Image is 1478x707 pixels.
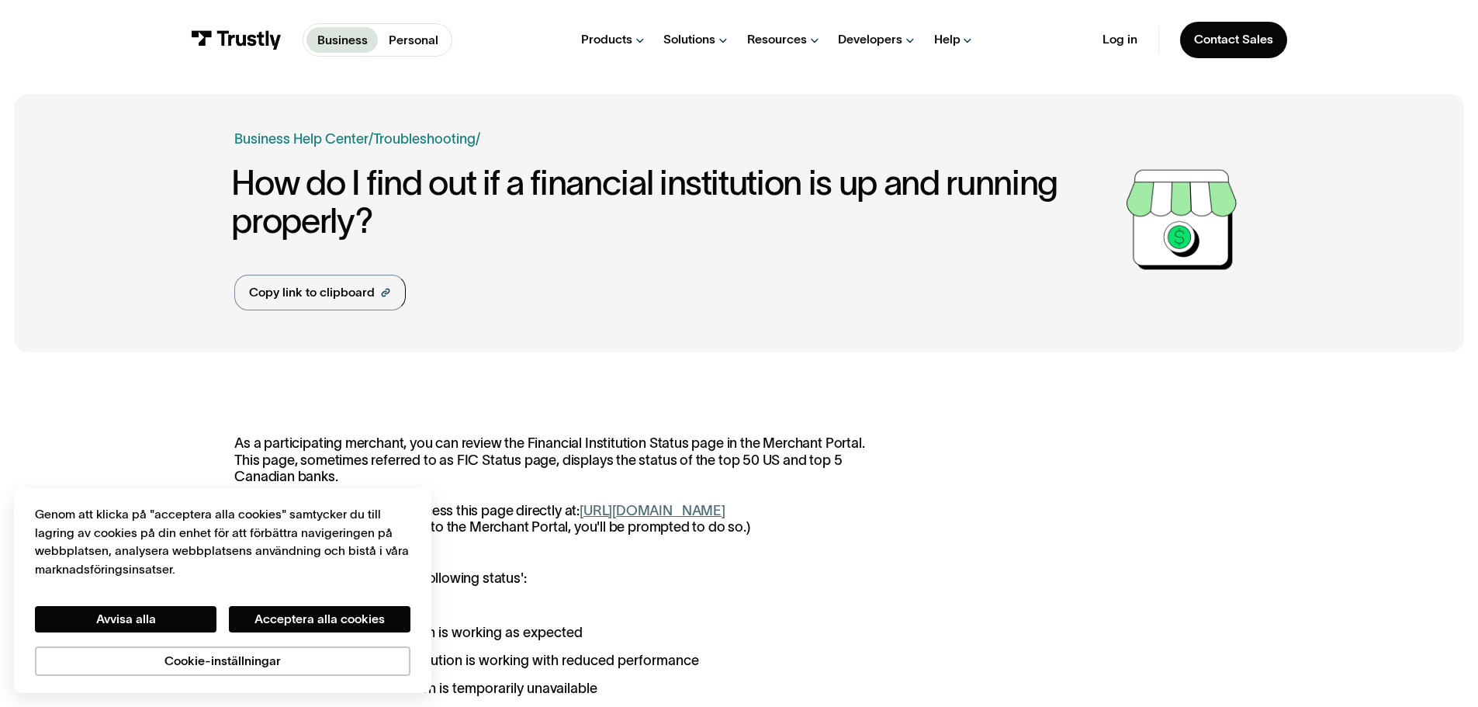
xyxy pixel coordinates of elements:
[306,27,378,53] a: Business
[35,505,410,675] div: Integritet
[14,488,431,693] div: Cookie banner
[229,606,410,632] button: Acceptera alla cookies
[35,606,216,632] button: Avvisa alla
[378,27,448,53] a: Personal
[369,129,373,150] div: /
[389,31,438,50] p: Personal
[191,30,282,50] img: Trustly Logo
[747,32,807,47] div: Resources
[1180,22,1287,58] a: Contact Sales
[580,503,725,518] a: [URL][DOMAIN_NAME]
[1102,32,1137,47] a: Log in
[663,32,715,47] div: Solutions
[35,646,410,676] button: Cookie-inställningar
[234,678,884,699] li: : The financial institution is temporarily unavailable
[231,164,1119,241] h1: How do I find out if a financial institution is up and running properly?
[234,650,884,671] li: : The financial institution is working with reduced performance
[35,505,410,578] div: Genom att klicka på "acceptera alla cookies" samtycker du till lagring av cookies på din enhet fö...
[234,129,369,150] a: Business Help Center
[1194,32,1273,47] div: Contact Sales
[234,622,884,643] li: : The financial institution is working as expected
[249,283,375,302] div: Copy link to clipboard
[234,435,884,535] p: As a participating merchant, you can review the Financial Institution Status page in the Merchant...
[476,129,480,150] div: /
[248,681,286,696] strong: Down
[581,32,632,47] div: Products
[234,275,406,310] a: Copy link to clipboard
[317,31,368,50] p: Business
[373,131,476,147] a: Troubleshooting
[934,32,961,47] div: Help
[234,570,884,587] p: Each bank will have one of the following status':
[838,32,902,47] div: Developers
